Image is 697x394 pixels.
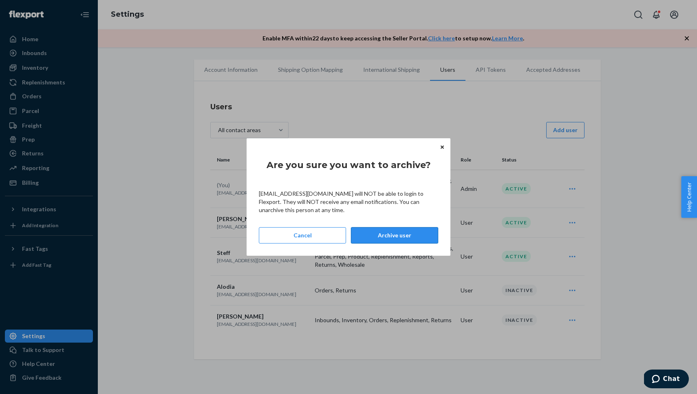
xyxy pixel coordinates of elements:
[19,6,36,13] span: Chat
[351,227,438,243] button: Archive user
[259,227,346,243] button: Cancel
[267,159,431,172] h3: Are you sure you want to archive?
[438,142,446,151] button: Close
[259,190,438,214] div: [EMAIL_ADDRESS][DOMAIN_NAME] will NOT be able to login to Flexport. They will NOT receive any ema...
